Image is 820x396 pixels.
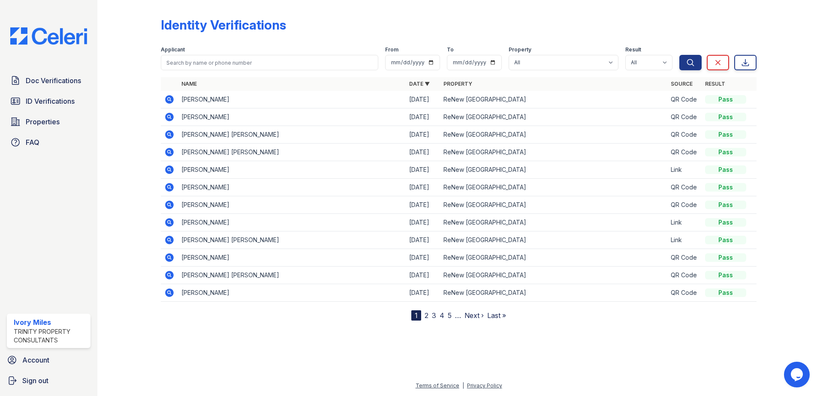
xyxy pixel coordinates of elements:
div: Ivory Miles [14,317,87,327]
a: Name [181,81,197,87]
td: QR Code [667,284,702,302]
td: [PERSON_NAME] [PERSON_NAME] [178,231,406,249]
input: Search by name or phone number [161,55,378,70]
td: [PERSON_NAME] [PERSON_NAME] [178,144,406,161]
td: [DATE] [406,267,440,284]
td: Link [667,214,702,231]
td: [DATE] [406,179,440,196]
label: Result [625,46,641,53]
label: Applicant [161,46,185,53]
td: ReNew [GEOGRAPHIC_DATA] [440,284,668,302]
a: Last » [487,311,506,320]
td: QR Code [667,249,702,267]
span: Doc Verifications [26,75,81,86]
a: 2 [425,311,428,320]
td: ReNew [GEOGRAPHIC_DATA] [440,214,668,231]
td: [PERSON_NAME] [178,196,406,214]
span: Account [22,355,49,365]
a: Terms of Service [416,382,459,389]
div: Identity Verifications [161,17,286,33]
td: ReNew [GEOGRAPHIC_DATA] [440,249,668,267]
span: Sign out [22,375,48,386]
div: Pass [705,165,746,174]
td: QR Code [667,126,702,144]
td: Link [667,161,702,179]
div: Pass [705,218,746,227]
td: [PERSON_NAME] [178,214,406,231]
div: Pass [705,271,746,279]
td: [DATE] [406,108,440,126]
td: QR Code [667,267,702,284]
div: Pass [705,288,746,297]
a: Result [705,81,725,87]
td: [DATE] [406,196,440,214]
td: [DATE] [406,284,440,302]
td: [PERSON_NAME] [178,91,406,108]
iframe: chat widget [784,362,811,387]
a: FAQ [7,134,90,151]
span: ID Verifications [26,96,75,106]
td: ReNew [GEOGRAPHIC_DATA] [440,108,668,126]
span: FAQ [26,137,39,147]
td: ReNew [GEOGRAPHIC_DATA] [440,126,668,144]
td: QR Code [667,91,702,108]
a: 3 [432,311,436,320]
div: Pass [705,236,746,244]
td: ReNew [GEOGRAPHIC_DATA] [440,144,668,161]
td: ReNew [GEOGRAPHIC_DATA] [440,267,668,284]
td: ReNew [GEOGRAPHIC_DATA] [440,231,668,249]
td: QR Code [667,144,702,161]
div: Pass [705,113,746,121]
td: [PERSON_NAME] [178,284,406,302]
span: Properties [26,117,60,127]
a: ID Verifications [7,93,90,110]
label: To [447,46,454,53]
td: QR Code [667,108,702,126]
td: ReNew [GEOGRAPHIC_DATA] [440,161,668,179]
div: Pass [705,95,746,104]
span: … [455,310,461,321]
div: Pass [705,183,746,192]
div: | [462,382,464,389]
a: Source [671,81,693,87]
td: [DATE] [406,231,440,249]
a: Next › [464,311,484,320]
td: [PERSON_NAME] [178,249,406,267]
td: [DATE] [406,249,440,267]
td: [DATE] [406,91,440,108]
div: Trinity Property Consultants [14,327,87,345]
td: [PERSON_NAME] [178,179,406,196]
td: [DATE] [406,214,440,231]
td: [PERSON_NAME] [178,161,406,179]
td: [DATE] [406,126,440,144]
td: [PERSON_NAME] [PERSON_NAME] [178,126,406,144]
a: Sign out [3,372,94,389]
div: Pass [705,201,746,209]
a: Privacy Policy [467,382,502,389]
a: Properties [7,113,90,130]
td: [DATE] [406,144,440,161]
a: 5 [448,311,452,320]
td: ReNew [GEOGRAPHIC_DATA] [440,91,668,108]
td: [DATE] [406,161,440,179]
a: Property [443,81,472,87]
label: Property [509,46,531,53]
a: Date ▼ [409,81,430,87]
div: Pass [705,148,746,156]
a: Account [3,351,94,369]
div: 1 [411,310,421,321]
div: Pass [705,253,746,262]
div: Pass [705,130,746,139]
img: CE_Logo_Blue-a8612792a0a2168367f1c8372b55b34899dd931a85d93a1a3d3e32e68fde9ad4.png [3,27,94,45]
a: Doc Verifications [7,72,90,89]
td: [PERSON_NAME] [PERSON_NAME] [178,267,406,284]
label: From [385,46,398,53]
td: ReNew [GEOGRAPHIC_DATA] [440,196,668,214]
td: Link [667,231,702,249]
a: 4 [440,311,444,320]
td: QR Code [667,196,702,214]
td: ReNew [GEOGRAPHIC_DATA] [440,179,668,196]
td: [PERSON_NAME] [178,108,406,126]
td: QR Code [667,179,702,196]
